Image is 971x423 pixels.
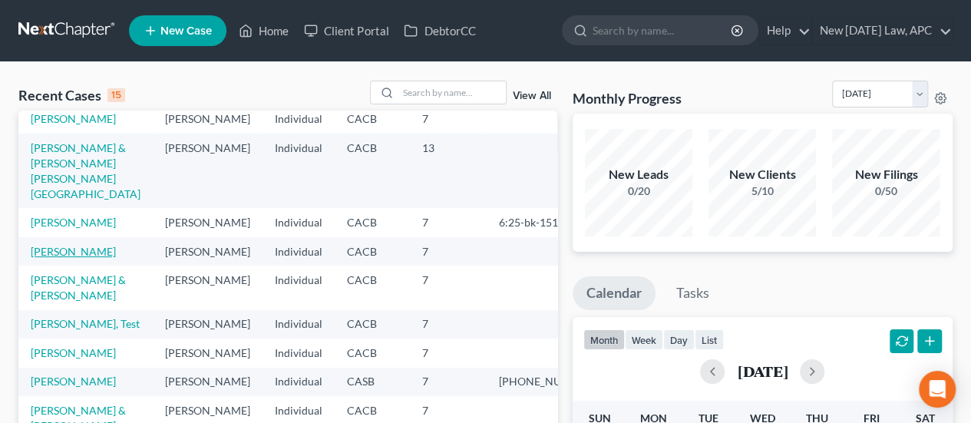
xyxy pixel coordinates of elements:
[153,237,263,266] td: [PERSON_NAME]
[31,216,116,229] a: [PERSON_NAME]
[410,208,487,236] td: 7
[263,266,335,309] td: Individual
[410,310,487,339] td: 7
[107,88,125,102] div: 15
[487,208,606,236] td: 6:25-bk-15178
[812,17,952,45] a: New [DATE] Law, APC
[153,208,263,236] td: [PERSON_NAME]
[662,276,723,310] a: Tasks
[759,17,811,45] a: Help
[410,368,487,396] td: 7
[31,245,116,258] a: [PERSON_NAME]
[296,17,396,45] a: Client Portal
[410,266,487,309] td: 7
[335,266,410,309] td: CACB
[410,105,487,134] td: 7
[153,134,263,208] td: [PERSON_NAME]
[335,339,410,367] td: CACB
[263,237,335,266] td: Individual
[263,368,335,396] td: Individual
[31,346,116,359] a: [PERSON_NAME]
[919,371,956,408] div: Open Intercom Messenger
[583,329,625,350] button: month
[398,81,506,104] input: Search by name...
[231,17,296,45] a: Home
[593,16,733,45] input: Search by name...
[263,310,335,339] td: Individual
[335,134,410,208] td: CACB
[263,208,335,236] td: Individual
[31,317,140,330] a: [PERSON_NAME], Test
[663,329,695,350] button: day
[335,208,410,236] td: CACB
[31,141,140,200] a: [PERSON_NAME] & [PERSON_NAME] [PERSON_NAME][GEOGRAPHIC_DATA]
[585,183,692,199] div: 0/20
[513,91,551,101] a: View All
[263,339,335,367] td: Individual
[410,134,487,208] td: 13
[31,273,126,302] a: [PERSON_NAME] & [PERSON_NAME]
[708,166,816,183] div: New Clients
[153,105,263,134] td: [PERSON_NAME]
[263,105,335,134] td: Individual
[695,329,724,350] button: list
[335,237,410,266] td: CACB
[573,89,682,107] h3: Monthly Progress
[335,105,410,134] td: CACB
[410,339,487,367] td: 7
[153,368,263,396] td: [PERSON_NAME]
[153,339,263,367] td: [PERSON_NAME]
[625,329,663,350] button: week
[31,112,116,125] a: [PERSON_NAME]
[153,266,263,309] td: [PERSON_NAME]
[396,17,483,45] a: DebtorCC
[410,237,487,266] td: 7
[335,310,410,339] td: CACB
[487,368,606,396] td: [PHONE_NUMBER]
[832,166,940,183] div: New Filings
[31,375,116,388] a: [PERSON_NAME]
[263,134,335,208] td: Individual
[585,166,692,183] div: New Leads
[708,183,816,199] div: 5/10
[18,86,125,104] div: Recent Cases
[335,368,410,396] td: CASB
[737,363,788,379] h2: [DATE]
[160,25,212,37] span: New Case
[573,276,656,310] a: Calendar
[832,183,940,199] div: 0/50
[153,310,263,339] td: [PERSON_NAME]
